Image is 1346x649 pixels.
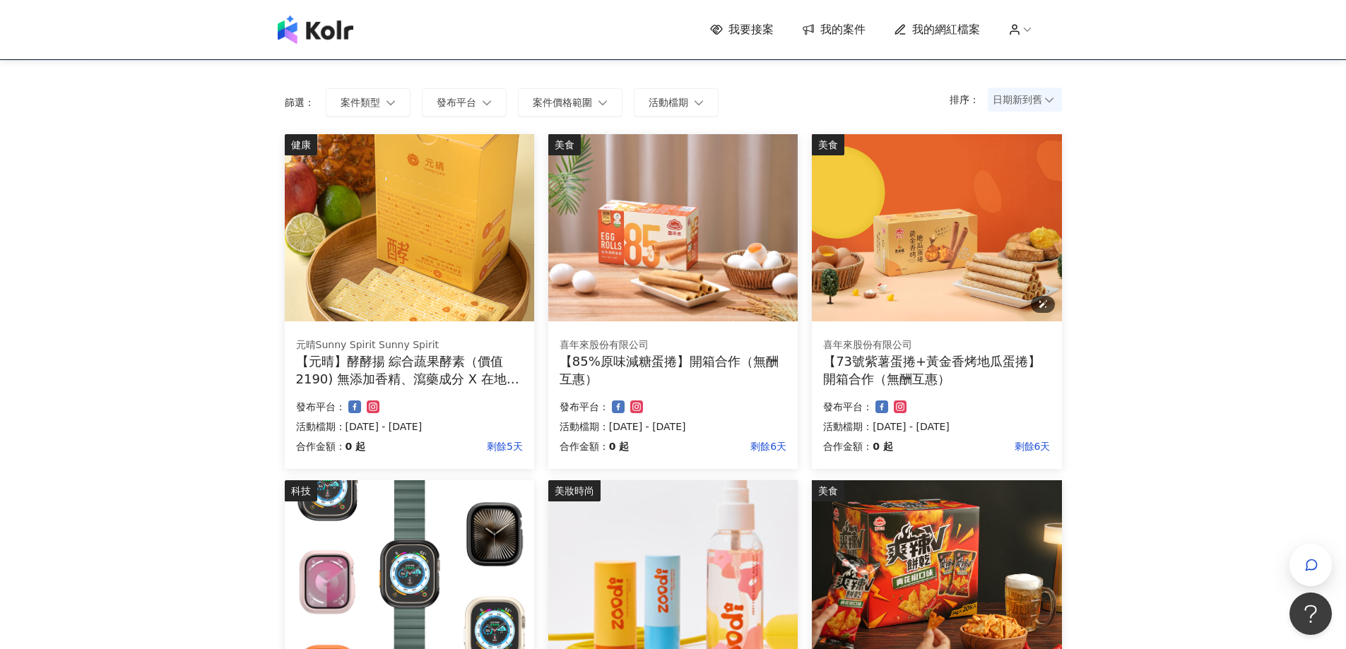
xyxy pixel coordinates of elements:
img: 酵酵揚｜綜合蔬果酵素 [285,134,534,321]
p: 發布平台： [823,398,873,415]
div: 【元晴】酵酵揚 綜合蔬果酵素（價值2190) 無添加香精、瀉藥成分 X 在地小農蔬果萃取 x 營養博士科研 [296,352,523,388]
p: 剩餘6天 [893,438,1051,455]
span: 案件價格範圍 [533,97,592,108]
span: 日期新到舊 [993,89,1057,110]
p: 活動檔期：[DATE] - [DATE] [560,418,786,435]
p: 發布平台： [560,398,609,415]
span: 案件類型 [341,97,380,108]
p: 活動檔期：[DATE] - [DATE] [296,418,523,435]
div: 健康 [285,134,317,155]
span: 發布平台 [437,97,476,108]
a: 我的案件 [802,22,866,37]
div: 科技 [285,480,317,501]
button: 活動檔期 [634,88,719,117]
p: 0 起 [346,438,366,455]
div: 【85%原味減糖蛋捲】開箱合作（無酬互惠） [560,352,786,388]
p: 排序： [950,94,988,105]
a: 我要接案 [710,22,774,37]
img: logo [278,16,353,44]
div: 喜年來股份有限公司 [560,338,786,352]
div: 元晴Sunny Spirit Sunny Spirit [296,338,523,352]
p: 0 起 [609,438,630,455]
span: 我要接案 [728,22,774,37]
iframe: Help Scout Beacon - Open [1289,593,1332,635]
p: 發布平台： [296,398,346,415]
div: 美食 [812,480,844,501]
span: 活動檔期 [649,97,688,108]
p: 0 起 [873,438,893,455]
img: 85%原味減糖蛋捲 [548,134,798,321]
div: 喜年來股份有限公司 [823,338,1050,352]
button: 案件價格範圍 [518,88,622,117]
span: 我的案件 [820,22,866,37]
div: 【73號紫薯蛋捲+黃金香烤地瓜蛋捲】開箱合作（無酬互惠） [823,352,1050,388]
img: 73號紫薯蛋捲+黃金香烤地瓜蛋捲 [812,134,1061,321]
p: 合作金額： [296,438,346,455]
p: 剩餘6天 [629,438,786,455]
button: 發布平台 [422,88,507,117]
div: 美食 [812,134,844,155]
p: 剩餘5天 [365,438,523,455]
p: 活動檔期：[DATE] - [DATE] [823,418,1050,435]
button: 案件類型 [326,88,411,117]
p: 合作金額： [823,438,873,455]
p: 篩選： [285,97,314,108]
div: 美妝時尚 [548,480,601,501]
a: 我的網紅檔案 [894,22,980,37]
span: 我的網紅檔案 [912,22,980,37]
div: 美食 [548,134,581,155]
p: 合作金額： [560,438,609,455]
